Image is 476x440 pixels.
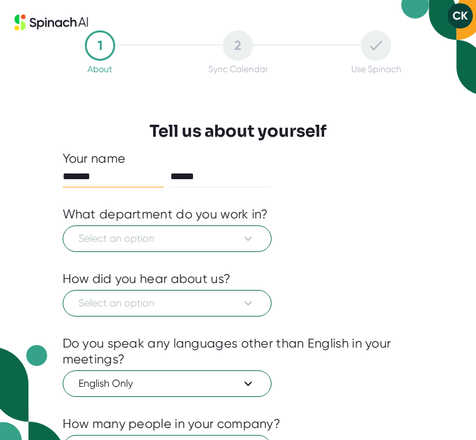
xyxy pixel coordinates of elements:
div: What department do you work in? [63,206,268,222]
div: Do you speak any languages other than English in your meetings? [63,336,414,367]
div: How many people in your company? [63,416,281,432]
span: Select an option [78,231,256,246]
button: English Only [63,370,272,397]
h3: Tell us about yourself [149,122,327,141]
div: About [87,64,112,74]
div: 1 [85,30,115,61]
div: Your name [63,151,414,167]
div: Use Spinach [351,64,401,74]
span: Select an option [78,296,256,311]
div: 2 [223,30,253,61]
div: How did you hear about us? [63,271,231,287]
button: Select an option [63,290,272,317]
button: Select an option [63,225,272,252]
button: CK [448,3,473,28]
div: Sync Calendar [208,64,268,74]
span: English Only [78,376,256,391]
